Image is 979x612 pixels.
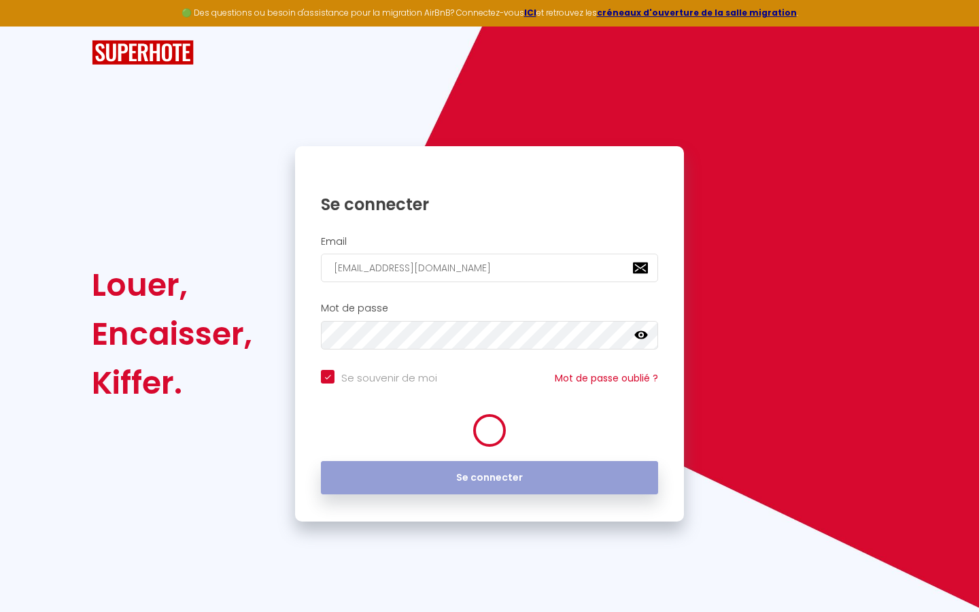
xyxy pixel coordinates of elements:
h1: Se connecter [321,194,658,215]
div: Louer, [92,260,252,309]
div: Encaisser, [92,309,252,358]
input: Ton Email [321,254,658,282]
h2: Mot de passe [321,303,658,314]
button: Ouvrir le widget de chat LiveChat [11,5,52,46]
a: ICI [524,7,536,18]
button: Se connecter [321,461,658,495]
h2: Email [321,236,658,248]
a: Mot de passe oublié ? [555,371,658,385]
a: créneaux d'ouverture de la salle migration [597,7,797,18]
img: SuperHote logo [92,40,194,65]
div: Kiffer. [92,358,252,407]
